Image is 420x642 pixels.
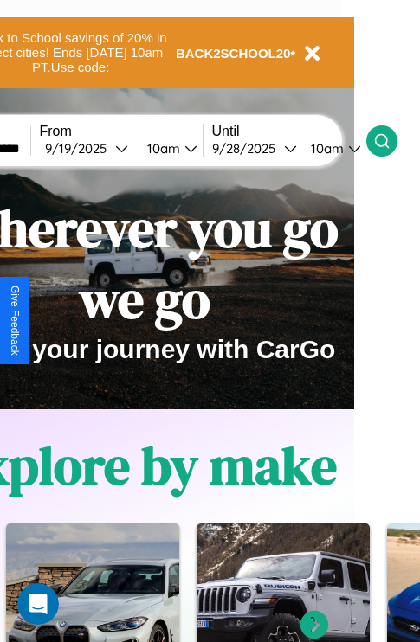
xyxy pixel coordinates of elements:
div: 9 / 19 / 2025 [45,140,115,157]
button: 10am [133,139,203,157]
div: 10am [302,140,348,157]
div: 10am [139,140,184,157]
b: BACK2SCHOOL20 [176,46,291,61]
div: Give Feedback [9,286,21,356]
button: 9/19/2025 [40,139,133,157]
iframe: Intercom live chat [17,583,59,625]
label: Until [212,124,366,139]
label: From [40,124,203,139]
button: 10am [297,139,366,157]
div: 9 / 28 / 2025 [212,140,284,157]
